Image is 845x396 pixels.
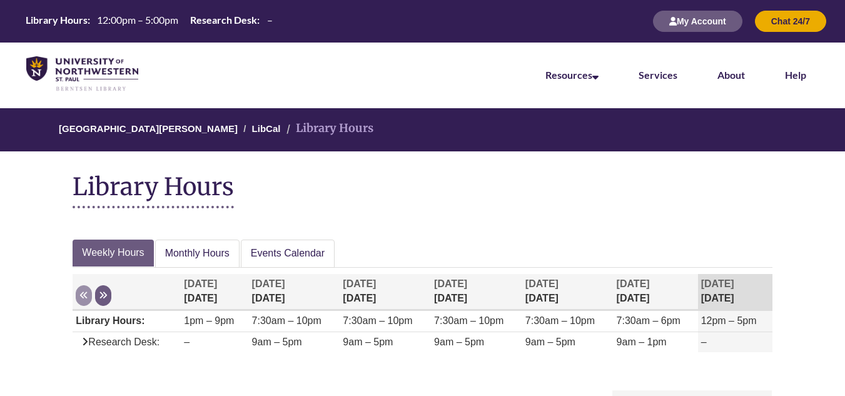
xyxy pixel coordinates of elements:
[252,337,302,347] span: 9am – 5pm
[76,337,159,347] span: Research Desk:
[717,69,745,81] a: About
[701,337,707,347] span: –
[525,278,559,289] span: [DATE]
[522,274,614,310] th: [DATE]
[184,315,234,326] span: 1pm – 9pm
[21,13,92,27] th: Library Hours:
[545,69,599,81] a: Resources
[73,310,181,332] td: Library Hours:
[614,274,698,310] th: [DATE]
[21,13,277,29] a: Hours Today
[249,274,340,310] th: [DATE]
[283,119,373,138] li: Library Hours
[701,278,734,289] span: [DATE]
[97,14,178,26] span: 12:00pm – 5:00pm
[26,56,138,92] img: UNWSP Library Logo
[431,274,522,310] th: [DATE]
[252,123,281,134] a: LibCal
[525,315,595,326] span: 7:30am – 10pm
[73,240,772,371] div: Week at a glance
[698,274,772,310] th: [DATE]
[785,69,806,81] a: Help
[252,315,321,326] span: 7:30am – 10pm
[434,315,503,326] span: 7:30am – 10pm
[434,337,484,347] span: 9am – 5pm
[343,315,412,326] span: 7:30am – 10pm
[252,278,285,289] span: [DATE]
[701,315,757,326] span: 12pm – 5pm
[653,16,742,26] a: My Account
[73,240,153,267] a: Weekly Hours
[639,69,677,81] a: Services
[434,278,467,289] span: [DATE]
[755,11,826,32] button: Chat 24/7
[59,123,238,134] a: [GEOGRAPHIC_DATA][PERSON_NAME]
[155,240,240,268] a: Monthly Hours
[241,240,335,268] a: Events Calendar
[617,337,667,347] span: 9am – 1pm
[181,274,248,310] th: [DATE]
[267,14,273,26] span: –
[73,108,772,151] nav: Breadcrumb
[184,278,217,289] span: [DATE]
[95,285,111,306] button: Next week
[340,274,431,310] th: [DATE]
[343,337,393,347] span: 9am – 5pm
[185,13,261,27] th: Research Desk:
[617,315,681,326] span: 7:30am – 6pm
[617,278,650,289] span: [DATE]
[653,11,742,32] button: My Account
[525,337,575,347] span: 9am – 5pm
[73,173,234,208] h1: Library Hours
[755,16,826,26] a: Chat 24/7
[184,337,190,347] span: –
[21,13,277,28] table: Hours Today
[76,285,92,306] button: Previous week
[343,278,376,289] span: [DATE]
